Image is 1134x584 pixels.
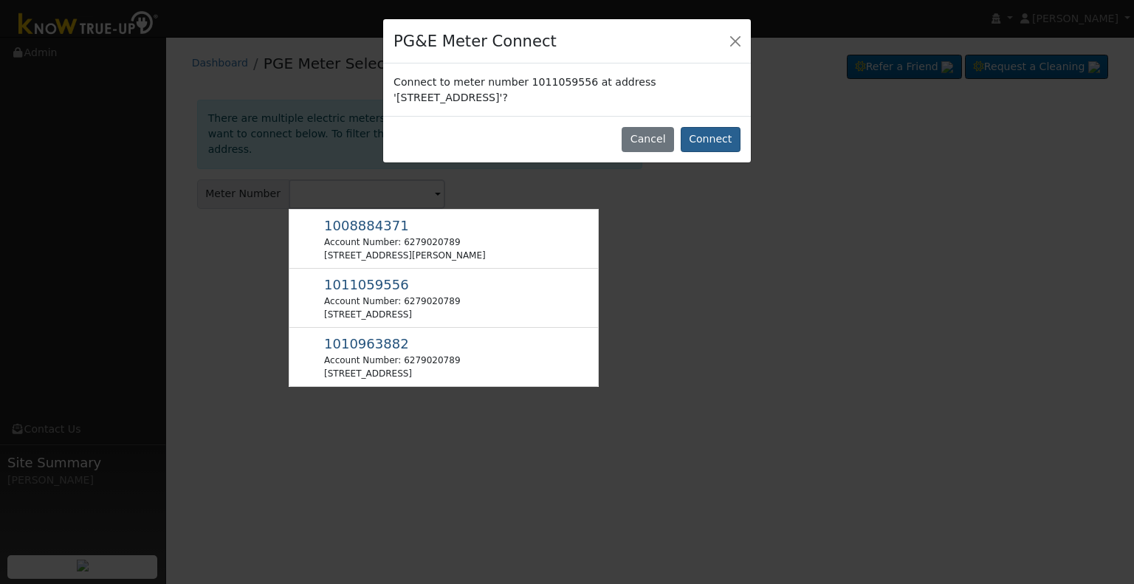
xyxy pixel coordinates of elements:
button: Cancel [622,127,674,152]
div: [STREET_ADDRESS][PERSON_NAME] [324,249,486,262]
div: Account Number: 6279020789 [324,354,460,367]
button: Connect [681,127,740,152]
div: Connect to meter number 1011059556 at address '[STREET_ADDRESS]'? [383,63,751,115]
span: 1008884371 [324,218,409,233]
span: 1011059556 [324,277,409,292]
h4: PG&E Meter Connect [394,30,557,53]
span: Usage Point: 8650566411 [324,280,409,292]
div: Account Number: 6279020789 [324,236,486,249]
div: [STREET_ADDRESS] [324,367,460,380]
span: Usage Point: 9186057431 [324,339,409,351]
div: [STREET_ADDRESS] [324,308,460,321]
div: Account Number: 6279020789 [324,295,460,308]
span: 1010963882 [324,336,409,351]
button: Close [725,30,746,51]
span: Usage Point: 0230237049 [324,221,409,233]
